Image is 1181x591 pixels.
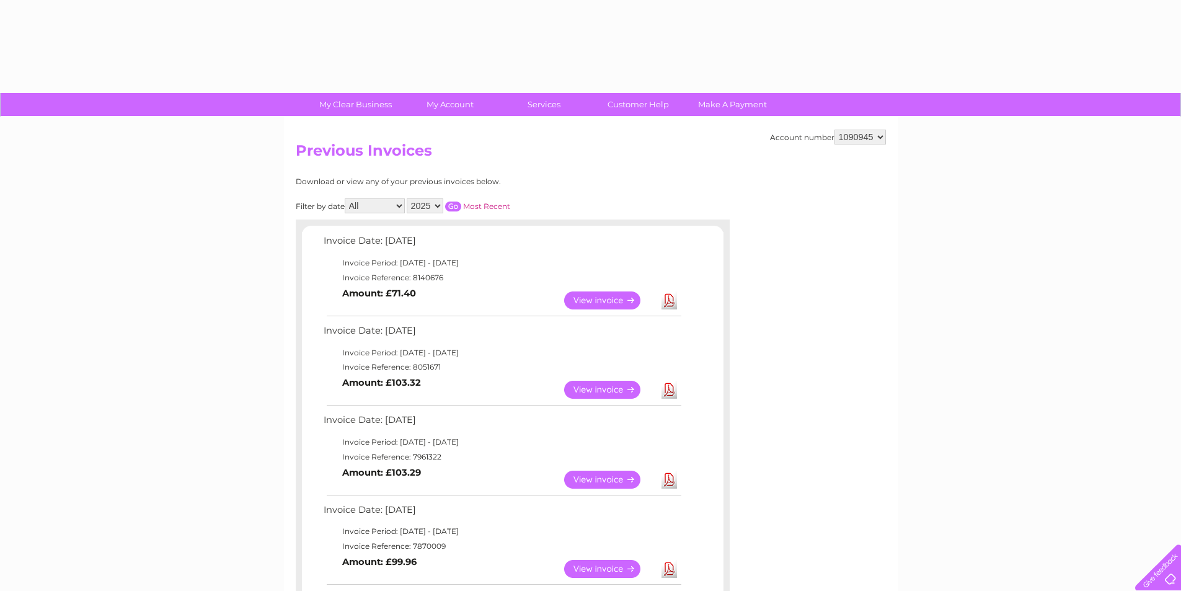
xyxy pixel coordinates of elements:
[342,556,417,567] b: Amount: £99.96
[321,539,683,554] td: Invoice Reference: 7870009
[587,93,689,116] a: Customer Help
[321,322,683,345] td: Invoice Date: [DATE]
[564,291,655,309] a: View
[342,377,421,388] b: Amount: £103.32
[661,560,677,578] a: Download
[493,93,595,116] a: Services
[342,288,416,299] b: Amount: £71.40
[661,471,677,489] a: Download
[296,198,621,213] div: Filter by date
[661,291,677,309] a: Download
[321,450,683,464] td: Invoice Reference: 7961322
[681,93,784,116] a: Make A Payment
[321,435,683,450] td: Invoice Period: [DATE] - [DATE]
[770,130,886,144] div: Account number
[463,202,510,211] a: Most Recent
[564,381,655,399] a: View
[296,142,886,166] h2: Previous Invoices
[321,233,683,256] td: Invoice Date: [DATE]
[321,345,683,360] td: Invoice Period: [DATE] - [DATE]
[399,93,501,116] a: My Account
[321,256,683,270] td: Invoice Period: [DATE] - [DATE]
[296,177,621,186] div: Download or view any of your previous invoices below.
[321,360,683,375] td: Invoice Reference: 8051671
[564,471,655,489] a: View
[321,412,683,435] td: Invoice Date: [DATE]
[661,381,677,399] a: Download
[321,524,683,539] td: Invoice Period: [DATE] - [DATE]
[564,560,655,578] a: View
[304,93,407,116] a: My Clear Business
[342,467,421,478] b: Amount: £103.29
[321,502,683,525] td: Invoice Date: [DATE]
[321,270,683,285] td: Invoice Reference: 8140676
